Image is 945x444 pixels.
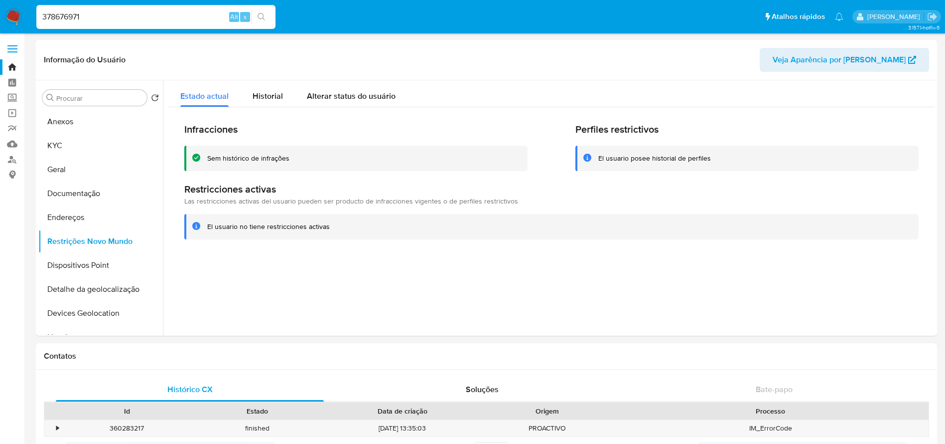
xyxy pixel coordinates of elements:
[38,182,163,206] button: Documentação
[867,12,924,21] p: weverton.gomes@mercadopago.com.br
[38,206,163,229] button: Endereços
[927,11,938,22] a: Sair
[760,48,929,72] button: Veja Aparência por [PERSON_NAME]
[323,420,482,437] div: [DATE] 13:35:03
[167,384,213,395] span: Histórico CX
[38,253,163,277] button: Dispositivos Point
[38,158,163,182] button: Geral
[772,11,825,22] span: Atalhos rápidos
[230,12,238,21] span: Alt
[38,277,163,301] button: Detalhe da geolocalização
[56,424,59,433] div: •
[38,325,163,349] button: Lista Interna
[38,134,163,158] button: KYC
[192,420,323,437] div: finished
[38,301,163,325] button: Devices Geolocation
[251,10,271,24] button: search-icon
[756,384,793,395] span: Bate-papo
[330,406,475,416] div: Data de criação
[38,110,163,134] button: Anexos
[835,12,843,21] a: Notificações
[244,12,247,21] span: s
[44,55,126,65] h1: Informação do Usuário
[613,420,929,437] div: IM_ErrorCode
[69,406,185,416] div: Id
[38,229,163,253] button: Restrições Novo Mundo
[46,94,54,102] button: Procurar
[56,94,143,103] input: Procurar
[773,48,906,72] span: Veja Aparência por [PERSON_NAME]
[36,10,275,23] input: Pesquise usuários ou casos...
[466,384,499,395] span: Soluções
[199,406,316,416] div: Estado
[620,406,922,416] div: Processo
[482,420,613,437] div: PROACTIVO
[44,351,929,361] h1: Contatos
[489,406,606,416] div: Origem
[62,420,192,437] div: 360283217
[151,94,159,105] button: Retornar ao pedido padrão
